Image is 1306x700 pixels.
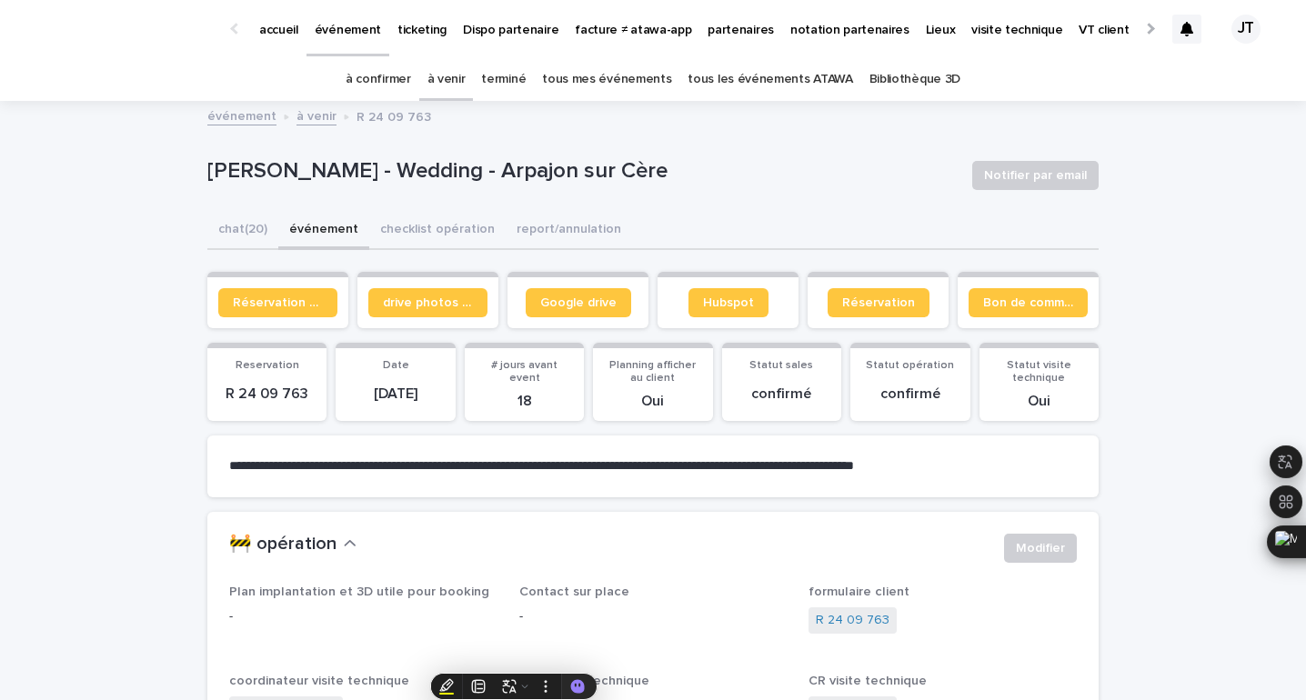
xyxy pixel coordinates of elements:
[229,534,357,555] button: 🚧 opération
[476,393,573,410] p: 18
[481,58,526,101] a: terminé
[540,296,617,309] span: Google drive
[519,607,788,626] p: -
[526,288,631,317] a: Google drive
[519,585,629,598] span: Contact sur place
[229,585,489,598] span: Plan implantation et 3D utile pour booking
[427,58,466,101] a: à venir
[506,212,632,250] button: report/annulation
[357,105,431,125] p: R 24 09 763
[383,296,473,309] span: drive photos coordinateur
[207,105,276,125] a: événement
[1004,534,1077,563] button: Modifier
[207,212,278,250] button: chat (20)
[229,534,337,555] h2: 🚧 opération
[972,161,1099,190] button: Notifier par email
[969,288,1088,317] a: Bon de commande
[542,58,671,101] a: tous mes événements
[816,611,889,630] a: R 24 09 763
[842,296,915,309] span: Réservation
[346,58,411,101] a: à confirmer
[296,105,337,125] a: à venir
[218,385,316,403] p: R 24 09 763
[383,360,409,371] span: Date
[688,58,852,101] a: tous les événements ATAWA
[984,166,1087,185] span: Notifier par email
[809,675,927,687] span: CR visite technique
[983,296,1073,309] span: Bon de commande
[733,385,830,403] p: confirmé
[609,360,696,384] span: Planning afficher au client
[233,296,323,309] span: Réservation client
[749,360,813,371] span: Statut sales
[809,585,909,598] span: formulaire client
[828,288,929,317] a: Réservation
[347,385,444,403] p: [DATE]
[861,385,959,403] p: confirmé
[866,360,954,371] span: Statut opération
[278,212,369,250] button: événement
[1007,360,1071,384] span: Statut visite technique
[229,675,409,687] span: coordinateur visite technique
[491,360,558,384] span: # jours avant event
[990,393,1088,410] p: Oui
[236,360,299,371] span: Reservation
[368,288,487,317] a: drive photos coordinateur
[207,158,958,185] p: [PERSON_NAME] - Wedding - Arpajon sur Cère
[869,58,960,101] a: Bibliothèque 3D
[36,11,213,47] img: Ls34BcGeRexTGTNfXpUC
[688,288,769,317] a: Hubspot
[1016,539,1065,557] span: Modifier
[229,607,497,626] p: -
[703,296,754,309] span: Hubspot
[369,212,506,250] button: checklist opération
[604,393,701,410] p: Oui
[218,288,337,317] a: Réservation client
[1231,15,1261,44] div: JT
